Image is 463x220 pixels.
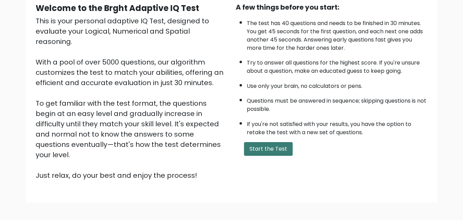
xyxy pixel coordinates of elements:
[247,117,428,137] li: If you're not satisfied with your results, you have the option to retake the test with a new set ...
[36,16,228,181] div: This is your personal adaptive IQ Test, designed to evaluate your Logical, Numerical and Spatial ...
[247,16,428,52] li: The test has 40 questions and needs to be finished in 30 minutes. You get 45 seconds for the firs...
[36,2,199,14] b: Welcome to the Brght Adaptive IQ Test
[247,93,428,113] li: Questions must be answered in sequence; skipping questions is not possible.
[247,55,428,75] li: Try to answer all questions for the highest score. If you're unsure about a question, make an edu...
[236,2,428,12] div: A few things before you start:
[247,79,428,90] li: Use only your brain, no calculators or pens.
[244,142,293,156] button: Start the Test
